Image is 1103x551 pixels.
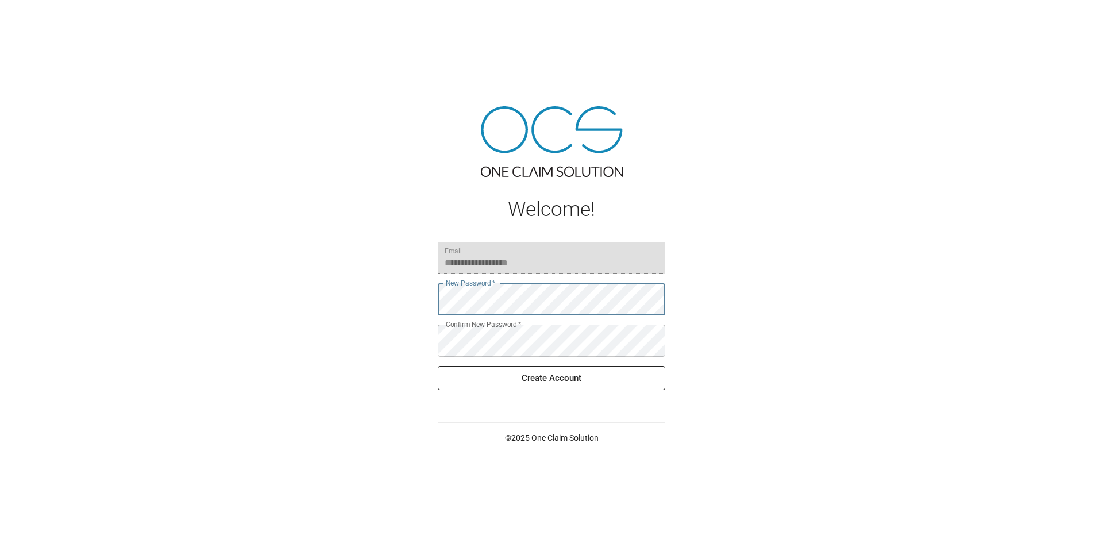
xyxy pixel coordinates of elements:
p: © 2025 One Claim Solution [438,432,665,444]
label: Email [445,246,462,256]
h1: Welcome! [438,198,665,221]
button: Create Account [438,366,665,390]
img: ocs-logo-white-transparent.png [14,7,60,30]
img: ocs-logo-tra.png [481,106,623,177]
label: Confirm New Password [446,319,521,329]
label: New Password [446,278,495,288]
